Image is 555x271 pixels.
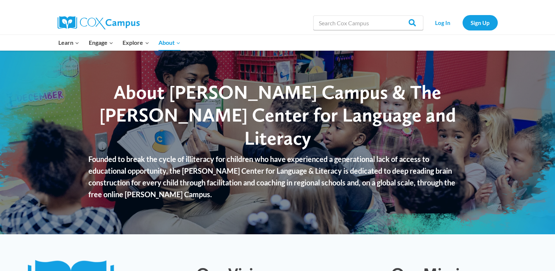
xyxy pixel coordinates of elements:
a: Sign Up [463,15,498,30]
span: About [PERSON_NAME] Campus & The [PERSON_NAME] Center for Language and Literacy [99,80,456,149]
a: Log In [427,15,459,30]
span: Engage [89,38,113,47]
span: About [158,38,180,47]
input: Search Cox Campus [313,15,423,30]
p: Founded to break the cycle of illiteracy for children who have experienced a generational lack of... [88,153,467,200]
img: Cox Campus [58,16,140,29]
nav: Secondary Navigation [427,15,498,30]
span: Explore [123,38,149,47]
nav: Primary Navigation [54,35,185,50]
span: Learn [58,38,79,47]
